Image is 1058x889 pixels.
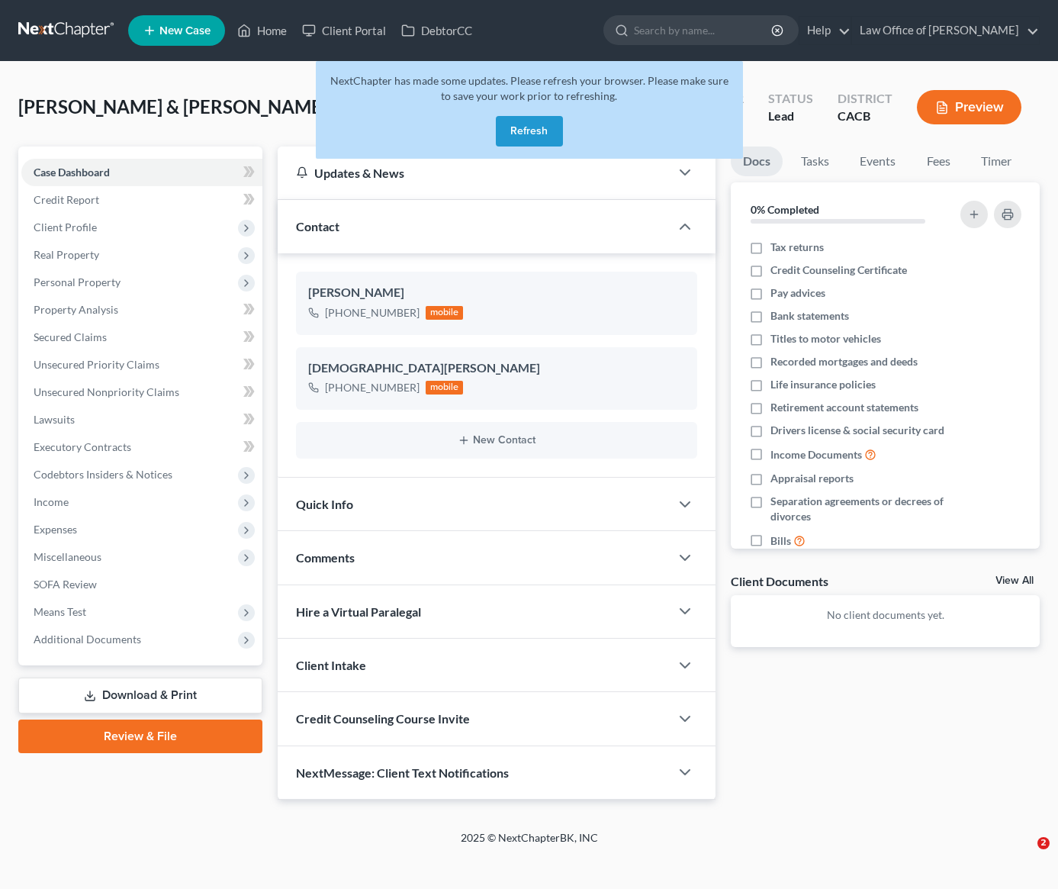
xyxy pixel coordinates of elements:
[21,186,262,214] a: Credit Report
[743,607,1027,623] p: No client documents yet.
[789,147,841,176] a: Tasks
[95,830,964,858] div: 2025 © NextChapterBK, INC
[34,605,86,618] span: Means Test
[770,263,907,278] span: Credit Counseling Certificate
[308,434,686,446] button: New Contact
[21,324,262,351] a: Secured Claims
[34,303,118,316] span: Property Analysis
[325,380,420,395] div: [PHONE_NUMBER]
[731,573,828,589] div: Client Documents
[296,550,355,565] span: Comments
[838,90,892,108] div: District
[770,447,862,462] span: Income Documents
[34,385,179,398] span: Unsecured Nonpriority Claims
[770,533,791,549] span: Bills
[34,440,131,453] span: Executory Contracts
[969,147,1024,176] a: Timer
[21,296,262,324] a: Property Analysis
[34,523,77,536] span: Expenses
[230,17,294,44] a: Home
[995,575,1034,586] a: View All
[768,90,813,108] div: Status
[325,305,420,320] div: [PHONE_NUMBER]
[21,378,262,406] a: Unsecured Nonpriority Claims
[731,147,783,176] a: Docs
[770,354,918,369] span: Recorded mortgages and deeds
[426,381,464,395] div: mobile
[768,108,813,125] div: Lead
[770,285,825,301] span: Pay advices
[296,604,421,619] span: Hire a Virtual Paralegal
[770,377,876,392] span: Life insurance policies
[18,95,327,118] span: [PERSON_NAME] & [PERSON_NAME]
[296,711,470,726] span: Credit Counseling Course Invite
[770,423,944,438] span: Drivers license & social security card
[18,720,262,753] a: Review & File
[770,494,950,524] span: Separation agreements or decrees of divorces
[847,147,908,176] a: Events
[426,306,464,320] div: mobile
[34,413,75,426] span: Lawsuits
[917,90,1021,124] button: Preview
[21,571,262,598] a: SOFA Review
[34,248,99,261] span: Real Property
[34,166,110,179] span: Case Dashboard
[296,219,339,234] span: Contact
[770,240,824,255] span: Tax returns
[21,433,262,461] a: Executory Contracts
[496,116,563,147] button: Refresh
[34,275,121,288] span: Personal Property
[159,25,211,37] span: New Case
[294,17,394,44] a: Client Portal
[308,359,686,378] div: [DEMOGRAPHIC_DATA][PERSON_NAME]
[34,550,101,563] span: Miscellaneous
[34,221,97,234] span: Client Profile
[770,471,854,486] span: Appraisal reports
[799,17,851,44] a: Help
[634,16,773,44] input: Search by name...
[838,108,892,125] div: CACB
[296,165,652,181] div: Updates & News
[34,358,159,371] span: Unsecured Priority Claims
[21,159,262,186] a: Case Dashboard
[1037,837,1050,849] span: 2
[34,633,141,646] span: Additional Documents
[296,765,509,780] span: NextMessage: Client Text Notifications
[770,331,881,346] span: Titles to motor vehicles
[18,678,262,713] a: Download & Print
[330,74,728,102] span: NextChapter has made some updates. Please refresh your browser. Please make sure to save your wor...
[34,495,69,508] span: Income
[1006,837,1043,874] iframe: Intercom live chat
[770,308,849,324] span: Bank statements
[34,468,172,481] span: Codebtors Insiders & Notices
[914,147,963,176] a: Fees
[34,578,97,591] span: SOFA Review
[770,400,918,415] span: Retirement account statements
[394,17,480,44] a: DebtorCC
[21,351,262,378] a: Unsecured Priority Claims
[751,203,819,216] strong: 0% Completed
[852,17,1039,44] a: Law Office of [PERSON_NAME]
[34,330,107,343] span: Secured Claims
[296,658,366,672] span: Client Intake
[34,193,99,206] span: Credit Report
[21,406,262,433] a: Lawsuits
[296,497,353,511] span: Quick Info
[308,284,686,302] div: [PERSON_NAME]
